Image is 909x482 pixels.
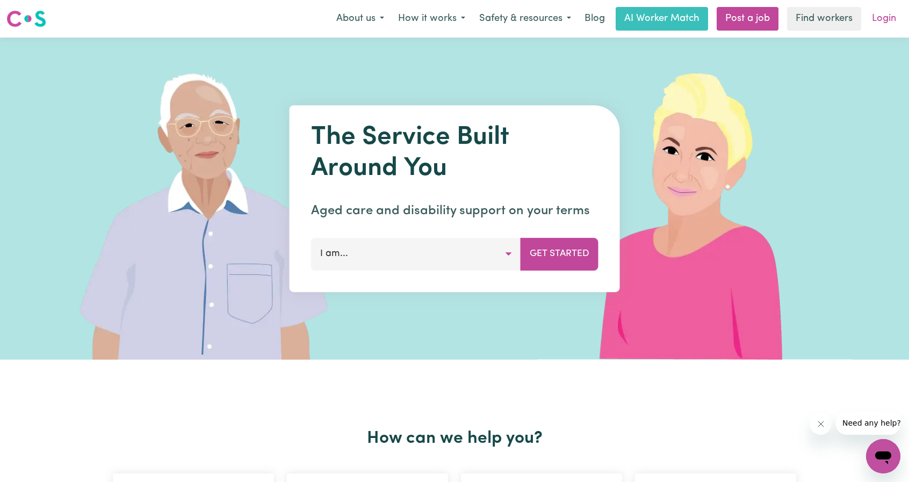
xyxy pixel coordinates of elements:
h1: The Service Built Around You [311,122,598,184]
a: AI Worker Match [616,7,708,31]
h2: How can we help you? [106,428,803,449]
a: Careseekers logo [6,6,46,31]
button: Get Started [521,238,598,270]
iframe: Button to launch messaging window [866,439,900,473]
button: How it works [391,8,472,30]
p: Aged care and disability support on your terms [311,201,598,221]
iframe: Message from company [836,411,900,435]
iframe: Close message [810,413,832,435]
button: I am... [311,238,521,270]
img: Careseekers logo [6,9,46,28]
a: Post a job [717,7,778,31]
button: About us [329,8,391,30]
button: Safety & resources [472,8,578,30]
a: Blog [578,7,611,31]
a: Login [865,7,903,31]
span: Need any help? [6,8,65,16]
a: Find workers [787,7,861,31]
